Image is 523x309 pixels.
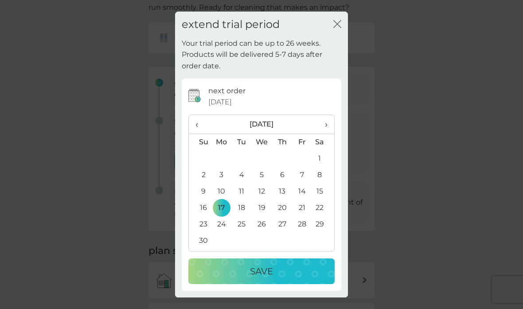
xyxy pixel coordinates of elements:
[252,183,272,200] td: 12
[292,134,312,151] th: Fr
[211,115,312,134] th: [DATE]
[272,200,292,216] td: 20
[252,167,272,183] td: 5
[232,200,252,216] td: 18
[189,183,211,200] td: 9
[292,167,312,183] td: 7
[211,167,232,183] td: 3
[208,85,246,97] p: next order
[189,134,211,151] th: Su
[211,216,232,233] td: 24
[211,183,232,200] td: 10
[292,183,312,200] td: 14
[252,200,272,216] td: 19
[312,167,334,183] td: 8
[333,20,341,29] button: close
[292,216,312,233] td: 28
[272,216,292,233] td: 27
[312,134,334,151] th: Sa
[252,216,272,233] td: 26
[252,134,272,151] th: We
[292,200,312,216] td: 21
[272,183,292,200] td: 13
[312,216,334,233] td: 29
[232,183,252,200] td: 11
[250,264,273,278] p: Save
[319,115,328,134] span: ›
[189,233,211,249] td: 30
[312,183,334,200] td: 15
[232,167,252,183] td: 4
[208,96,232,108] span: [DATE]
[182,18,280,31] h2: extend trial period
[189,167,211,183] td: 2
[232,216,252,233] td: 25
[272,134,292,151] th: Th
[312,151,334,167] td: 1
[188,258,335,284] button: Save
[189,200,211,216] td: 16
[272,167,292,183] td: 6
[312,200,334,216] td: 22
[232,134,252,151] th: Tu
[189,216,211,233] td: 23
[182,38,341,72] p: Your trial period can be up to 26 weeks. Products will be delivered 5-7 days after order date.
[211,200,232,216] td: 17
[195,115,205,134] span: ‹
[211,134,232,151] th: Mo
